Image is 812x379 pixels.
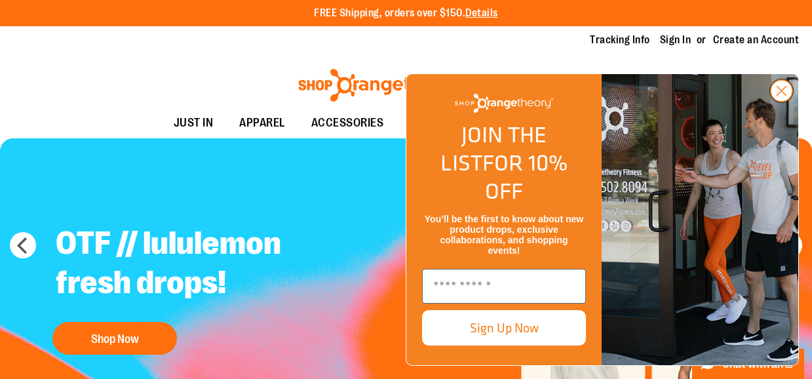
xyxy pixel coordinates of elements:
button: prev [10,232,36,258]
button: Shop Now [52,322,177,355]
a: Details [465,7,498,19]
span: ACCESSORIES [311,108,384,138]
h2: OTF // lululemon fresh drops! [46,214,372,315]
span: You’ll be the first to know about new product drops, exclusive collaborations, and shopping events! [425,214,583,256]
button: Close dialog [769,79,794,103]
p: FREE Shipping, orders over $150. [314,6,498,21]
a: OTF // lululemon fresh drops! Shop Now [46,214,372,361]
span: JOIN THE LIST [440,118,547,179]
span: APPAREL [239,108,285,138]
input: Enter email [422,269,586,304]
button: Sign Up Now [422,310,586,346]
a: Create an Account [713,33,800,47]
img: Shop Orangetheory [455,94,553,113]
span: FOR 10% OFF [482,146,568,207]
img: Shop Orangetheory [296,69,466,102]
a: Sign In [660,33,691,47]
div: FLYOUT Form [393,60,812,379]
span: JUST IN [174,108,214,138]
img: Shop Orangtheory [602,74,798,365]
a: Tracking Info [590,33,650,47]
